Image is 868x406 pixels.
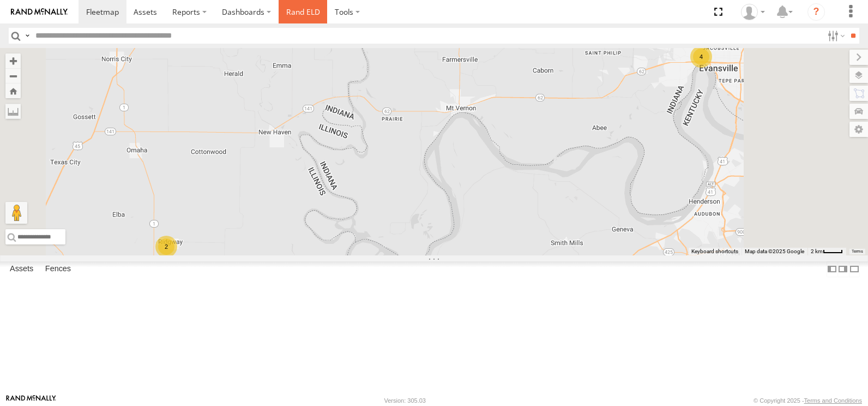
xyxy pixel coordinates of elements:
[155,236,177,258] div: 2
[804,397,862,404] a: Terms and Conditions
[737,4,769,20] div: Kourtney Burns
[6,395,56,406] a: Visit our Website
[852,249,863,254] a: Terms
[827,261,837,277] label: Dock Summary Table to the Left
[754,397,862,404] div: © Copyright 2025 -
[837,261,848,277] label: Dock Summary Table to the Right
[823,28,847,44] label: Search Filter Options
[23,28,32,44] label: Search Query
[690,46,712,68] div: 4
[691,248,738,255] button: Keyboard shortcuts
[40,261,76,277] label: Fences
[11,8,68,16] img: rand-logo.svg
[384,397,426,404] div: Version: 305.03
[5,104,21,119] label: Measure
[807,3,825,21] i: ?
[811,248,823,254] span: 2 km
[807,248,846,255] button: Map Scale: 2 km per 33 pixels
[5,53,21,68] button: Zoom in
[5,68,21,83] button: Zoom out
[5,202,27,224] button: Drag Pegman onto the map to open Street View
[4,261,39,277] label: Assets
[745,248,804,254] span: Map data ©2025 Google
[849,261,860,277] label: Hide Summary Table
[849,122,868,137] label: Map Settings
[5,83,21,98] button: Zoom Home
